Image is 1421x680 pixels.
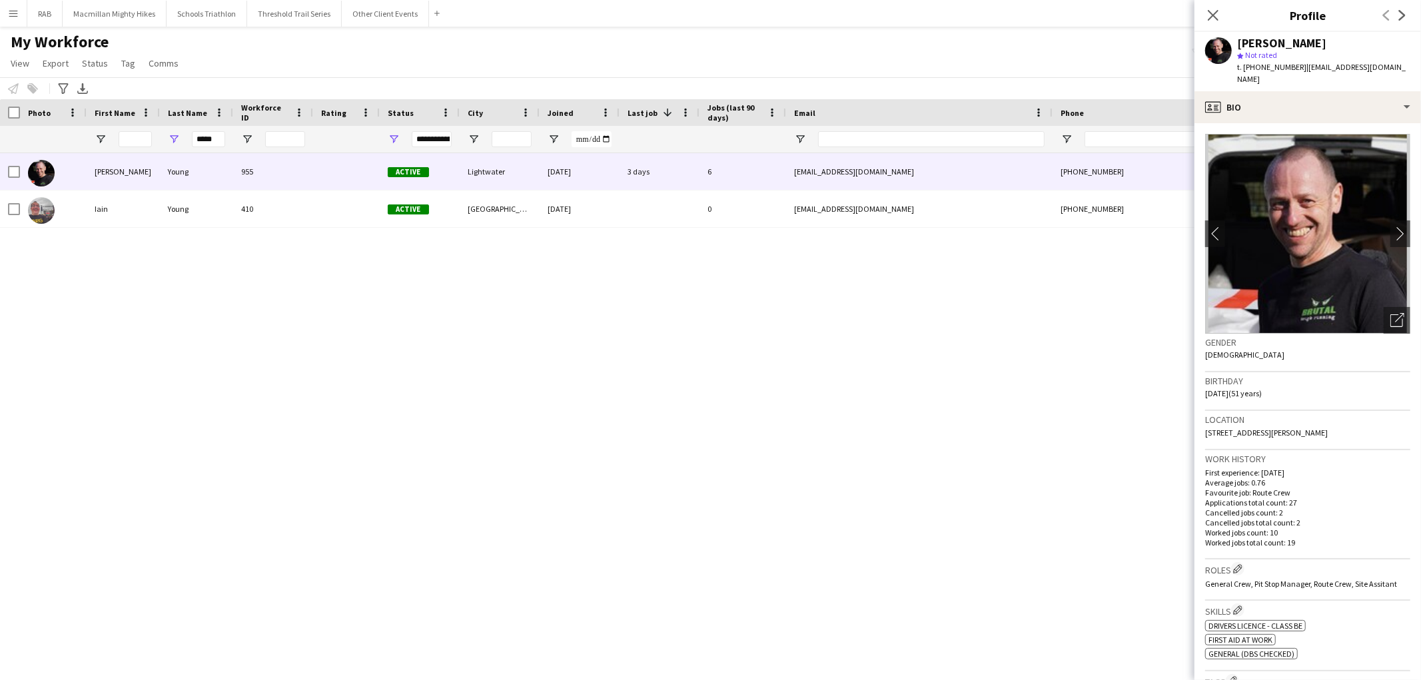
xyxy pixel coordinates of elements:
[1205,603,1410,617] h3: Skills
[1205,428,1328,438] span: [STREET_ADDRESS][PERSON_NAME]
[1237,62,1406,84] span: | [EMAIL_ADDRESS][DOMAIN_NAME]
[1194,7,1421,24] h3: Profile
[1205,488,1410,498] p: Favourite job: Route Crew
[121,57,135,69] span: Tag
[55,81,71,97] app-action-btn: Advanced filters
[388,108,414,118] span: Status
[388,133,400,145] button: Open Filter Menu
[460,190,540,227] div: [GEOGRAPHIC_DATA]
[119,131,152,147] input: First Name Filter Input
[1205,468,1410,478] p: First experience: [DATE]
[1205,350,1284,360] span: [DEMOGRAPHIC_DATA]
[1205,498,1410,508] p: Applications total count: 27
[11,57,29,69] span: View
[37,55,74,72] a: Export
[1237,62,1306,72] span: t. [PHONE_NUMBER]
[82,57,108,69] span: Status
[708,103,762,123] span: Jobs (last 90 days)
[1205,336,1410,348] h3: Gender
[87,190,160,227] div: Iain
[700,153,786,190] div: 6
[63,1,167,27] button: Macmillan Mighty Hikes
[1061,108,1084,118] span: Phone
[95,133,107,145] button: Open Filter Menu
[1208,649,1294,659] span: General (DBS Checked)
[786,190,1053,227] div: [EMAIL_ADDRESS][DOMAIN_NAME]
[540,190,620,227] div: [DATE]
[160,153,233,190] div: Young
[1205,562,1410,576] h3: Roles
[388,204,429,214] span: Active
[1205,508,1410,517] p: Cancelled jobs count: 2
[168,133,180,145] button: Open Filter Menu
[1061,133,1073,145] button: Open Filter Menu
[1205,537,1410,547] p: Worked jobs total count: 19
[1245,50,1277,60] span: Not rated
[700,190,786,227] div: 0
[28,108,51,118] span: Photo
[1205,388,1262,398] span: [DATE] (51 years)
[1205,527,1410,537] p: Worked jobs count: 10
[75,81,91,97] app-action-btn: Export XLSX
[11,32,109,52] span: My Workforce
[116,55,141,72] a: Tag
[1205,414,1410,426] h3: Location
[168,108,207,118] span: Last Name
[167,1,247,27] button: Schools Triathlon
[160,190,233,227] div: Young
[548,133,560,145] button: Open Filter Menu
[87,153,160,190] div: [PERSON_NAME]
[492,131,532,147] input: City Filter Input
[1205,579,1397,589] span: General Crew, Pit Stop Manager, Route Crew, Site Assitant
[1053,153,1223,190] div: [PHONE_NUMBER]
[794,133,806,145] button: Open Filter Menu
[628,108,658,118] span: Last job
[548,108,574,118] span: Joined
[1205,375,1410,387] h3: Birthday
[233,153,313,190] div: 955
[1205,517,1410,527] p: Cancelled jobs total count: 2
[1205,478,1410,488] p: Average jobs: 0.76
[77,55,113,72] a: Status
[786,153,1053,190] div: [EMAIL_ADDRESS][DOMAIN_NAME]
[149,57,179,69] span: Comms
[95,108,135,118] span: First Name
[1205,453,1410,465] h3: Work history
[572,131,612,147] input: Joined Filter Input
[241,103,289,123] span: Workforce ID
[265,131,305,147] input: Workforce ID Filter Input
[460,153,540,190] div: Lightwater
[1237,37,1326,49] div: [PERSON_NAME]
[620,153,700,190] div: 3 days
[388,167,429,177] span: Active
[540,153,620,190] div: [DATE]
[794,108,815,118] span: Email
[321,108,346,118] span: Rating
[5,55,35,72] a: View
[233,190,313,227] div: 410
[27,1,63,27] button: RAB
[818,131,1045,147] input: Email Filter Input
[1384,307,1410,334] div: Open photos pop-in
[1208,621,1302,631] span: Drivers Licence - Class BE
[1194,91,1421,123] div: Bio
[241,133,253,145] button: Open Filter Menu
[28,160,55,186] img: Phillip Young
[1053,190,1223,227] div: [PHONE_NUMBER]
[1208,635,1272,645] span: First Aid at Work
[192,131,225,147] input: Last Name Filter Input
[468,133,480,145] button: Open Filter Menu
[28,197,55,224] img: Iain Young
[1205,134,1410,334] img: Crew avatar or photo
[143,55,184,72] a: Comms
[43,57,69,69] span: Export
[1085,131,1215,147] input: Phone Filter Input
[247,1,342,27] button: Threshold Trail Series
[468,108,483,118] span: City
[342,1,429,27] button: Other Client Events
